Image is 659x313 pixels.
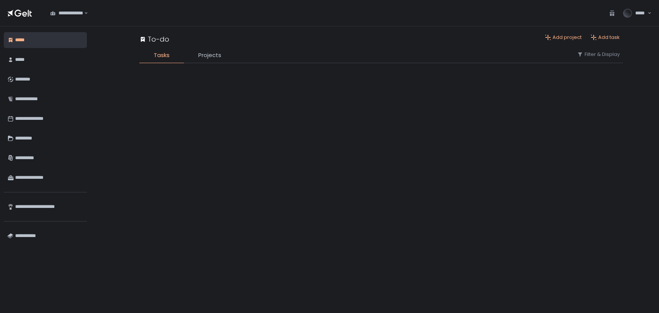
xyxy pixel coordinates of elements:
[545,34,582,41] button: Add project
[154,51,170,60] span: Tasks
[198,51,221,60] span: Projects
[591,34,620,41] button: Add task
[577,51,620,58] button: Filter & Display
[45,5,88,21] div: Search for option
[139,34,169,44] div: To-do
